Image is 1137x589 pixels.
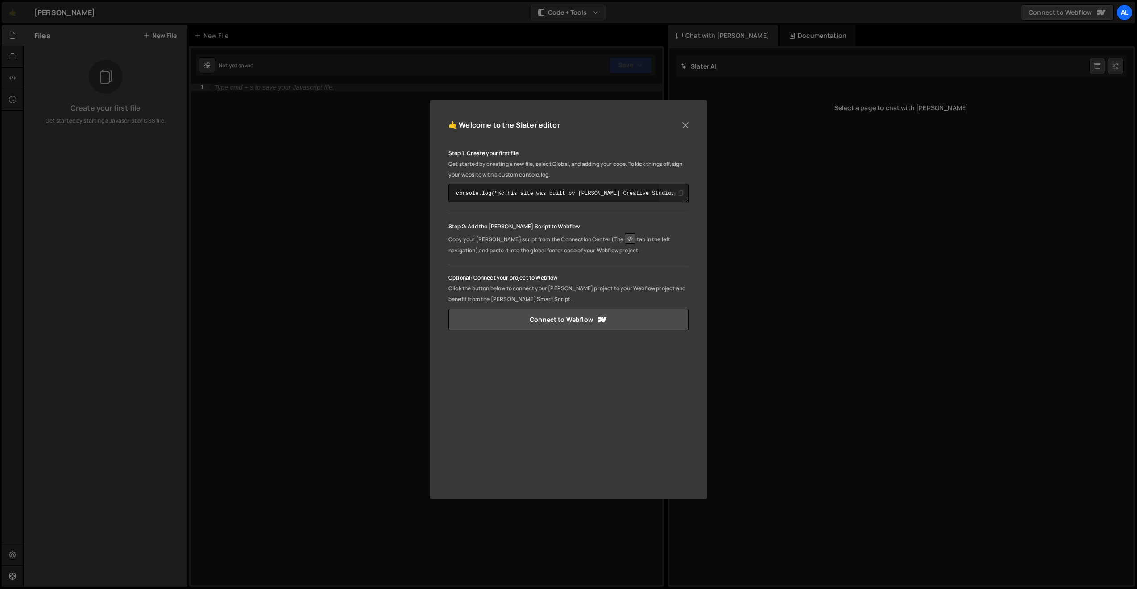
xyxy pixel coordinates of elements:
p: Optional: Connect your project to Webflow [448,272,689,283]
a: Connect to Webflow [448,309,689,330]
a: Al [1116,4,1133,21]
p: Copy your [PERSON_NAME] script from the Connection Center (The tab in the left navigation) and pa... [448,232,689,256]
iframe: YouTube video player [448,348,689,483]
p: Get started by creating a new file, select Global, and adding your code. To kick things off, sign... [448,159,689,180]
p: Step 1: Create your first file [448,148,689,159]
textarea: console.log("%cThis site was built by [PERSON_NAME] Creative Studio, LTD", "background:blue;color... [448,184,689,202]
button: Copy [658,184,689,202]
div: Button group with nested dropdown [658,184,689,202]
h5: 🤙 Welcome to the Slater editor [448,118,560,132]
button: Close [679,119,692,132]
p: Click the button below to connect your [PERSON_NAME] project to your Webflow project and benefit ... [448,283,689,305]
p: Step 2: Add the [PERSON_NAME] Script to Webflow [448,221,689,232]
